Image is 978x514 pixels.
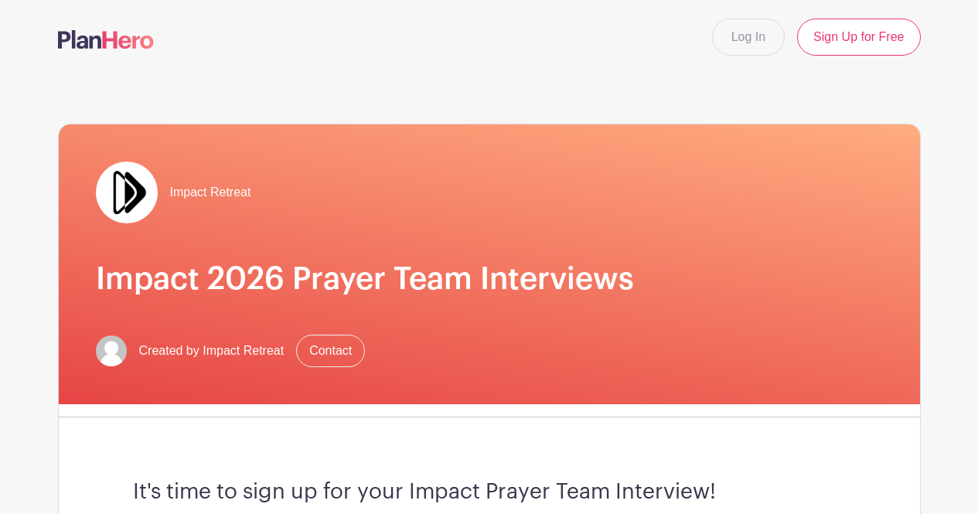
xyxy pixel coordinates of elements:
span: Created by Impact Retreat [139,342,285,360]
h1: Impact 2026 Prayer Team Interviews [96,260,883,298]
img: logo-507f7623f17ff9eddc593b1ce0a138ce2505c220e1c5a4e2b4648c50719b7d32.svg [58,30,154,49]
a: Contact [296,335,365,367]
img: default-ce2991bfa6775e67f084385cd625a349d9dcbb7a52a09fb2fda1e96e2d18dcdb.png [96,335,127,366]
span: Impact Retreat [170,183,251,202]
img: Double%20Arrow%20Logo.jpg [96,162,158,223]
h3: It's time to sign up for your Impact Prayer Team Interview! [133,479,846,505]
a: Sign Up for Free [797,19,920,56]
a: Log In [712,19,785,56]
